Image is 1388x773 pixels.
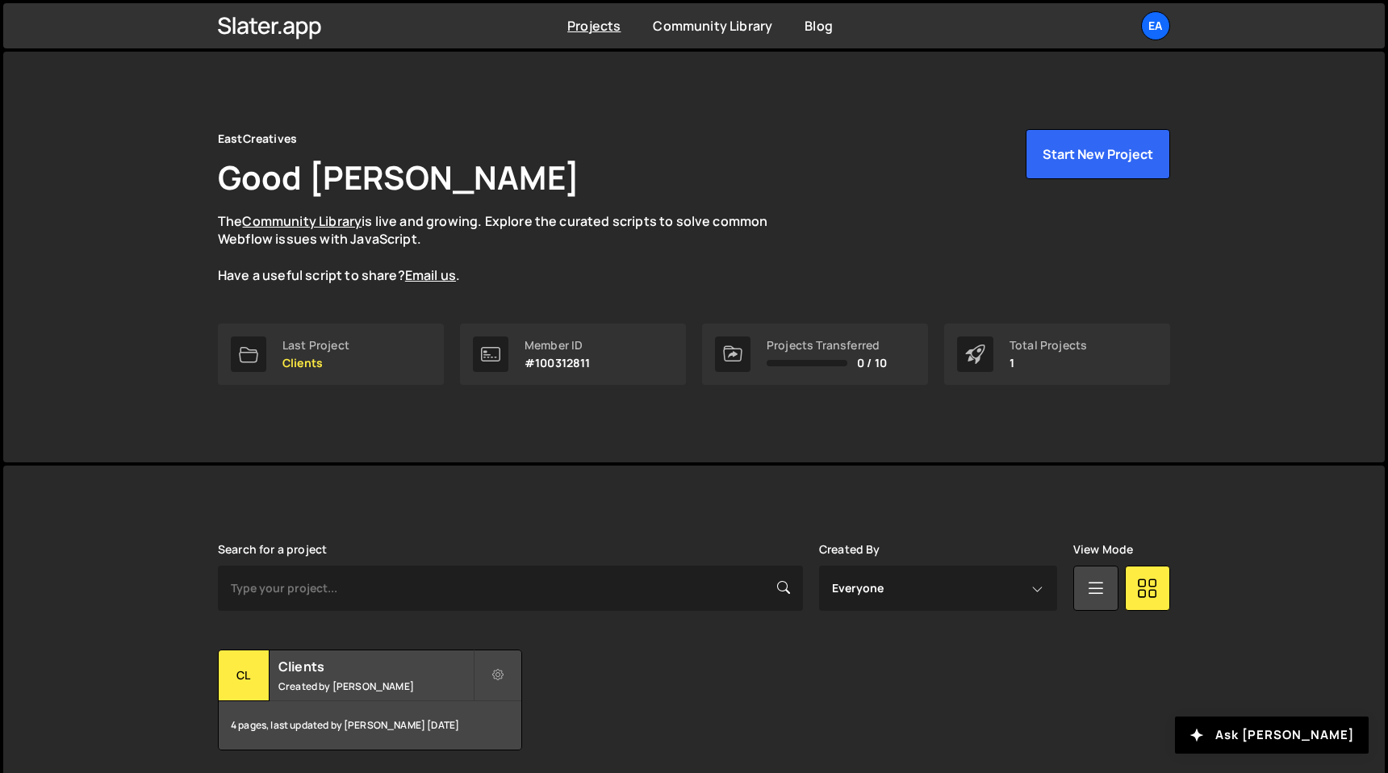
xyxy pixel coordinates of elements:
a: Email us [405,266,456,284]
p: #100312811 [525,357,591,370]
a: Cl Clients Created by [PERSON_NAME] 4 pages, last updated by [PERSON_NAME] [DATE] [218,650,522,750]
button: Start New Project [1026,129,1170,179]
h2: Clients [278,658,473,675]
button: Ask [PERSON_NAME] [1175,717,1369,754]
div: Projects Transferred [767,339,887,352]
span: 0 / 10 [857,357,887,370]
p: 1 [1010,357,1087,370]
div: Member ID [525,339,591,352]
div: Total Projects [1010,339,1087,352]
a: Community Library [653,17,772,35]
a: Ea [1141,11,1170,40]
label: Created By [819,543,880,556]
div: EastCreatives [218,129,297,148]
p: Clients [282,357,349,370]
a: Last Project Clients [218,324,444,385]
div: 4 pages, last updated by [PERSON_NAME] [DATE] [219,701,521,750]
a: Blog [805,17,833,35]
a: Community Library [242,212,362,230]
small: Created by [PERSON_NAME] [278,679,473,693]
input: Type your project... [218,566,803,611]
div: Cl [219,650,270,701]
label: View Mode [1073,543,1133,556]
label: Search for a project [218,543,327,556]
h1: Good [PERSON_NAME] [218,155,579,199]
p: The is live and growing. Explore the curated scripts to solve common Webflow issues with JavaScri... [218,212,799,285]
div: Last Project [282,339,349,352]
a: Projects [567,17,621,35]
